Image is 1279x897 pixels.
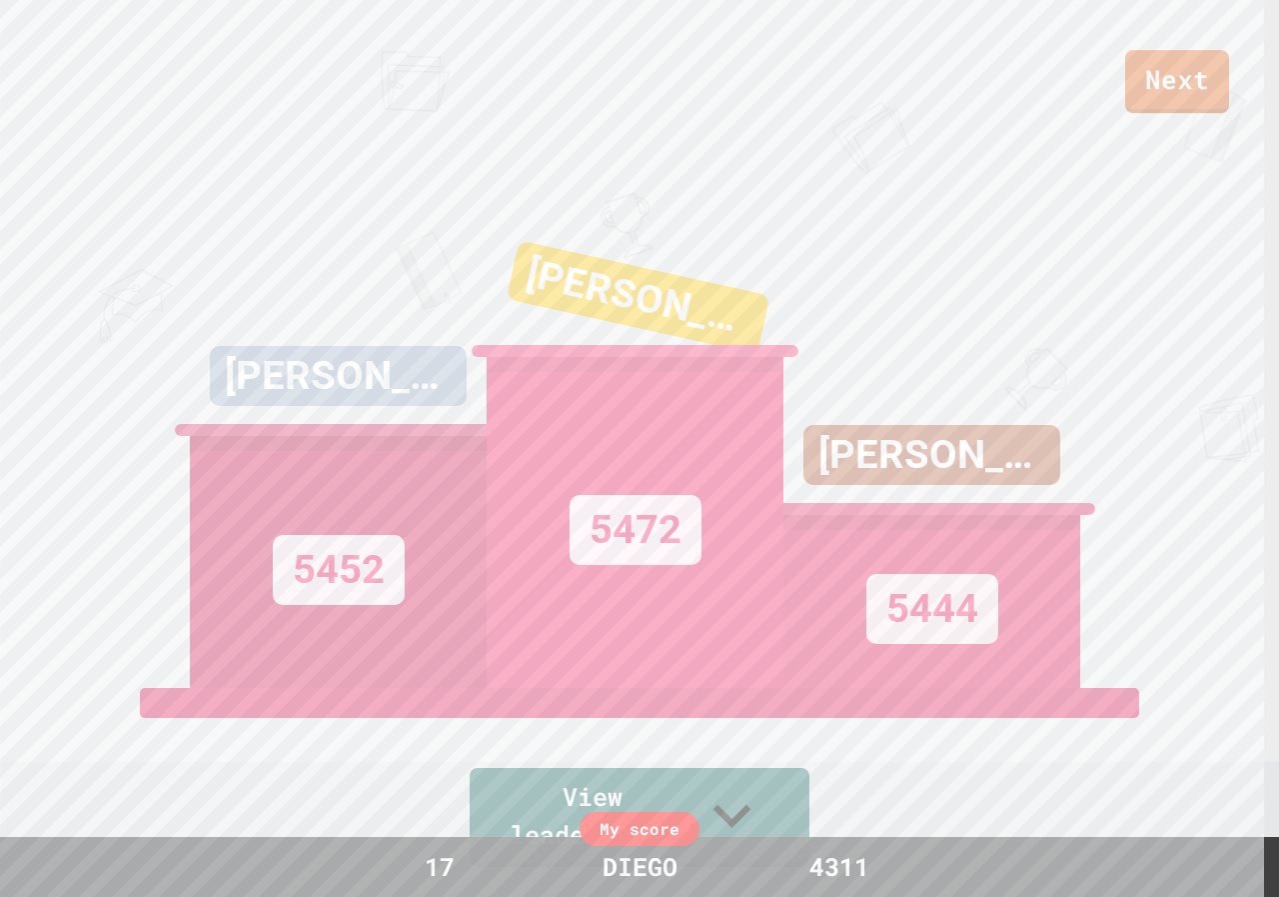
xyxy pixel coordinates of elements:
[866,574,998,644] div: 5444
[570,495,701,565] div: 5472
[365,848,515,886] div: 17
[470,768,809,867] a: View leaderboard
[580,812,699,846] div: My score
[1125,50,1229,113] a: Next
[210,346,467,406] div: [PERSON_NAME]
[583,848,697,886] div: DIEGO
[507,240,770,354] div: [PERSON_NAME]
[273,535,405,605] div: 5452
[803,425,1060,485] div: [PERSON_NAME]
[764,848,914,886] div: 4311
